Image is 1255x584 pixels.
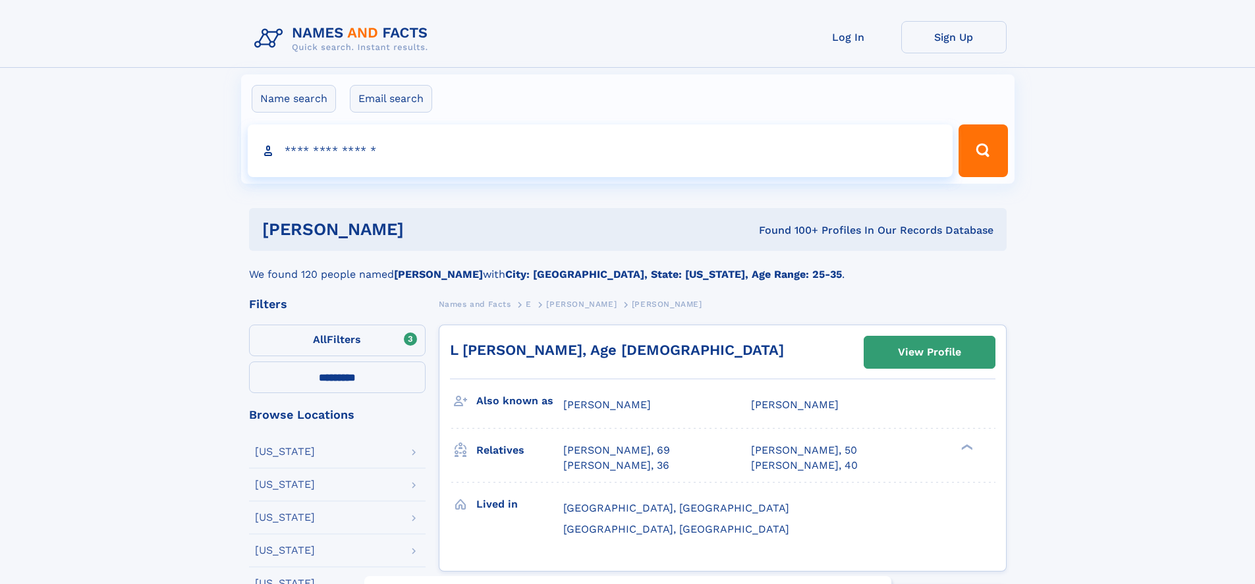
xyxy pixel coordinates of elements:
[394,268,483,280] b: [PERSON_NAME]
[563,398,651,411] span: [PERSON_NAME]
[313,333,327,346] span: All
[450,342,784,358] a: L [PERSON_NAME], Age [DEMOGRAPHIC_DATA]
[958,443,974,452] div: ❯
[526,300,532,309] span: E
[476,493,563,516] h3: Lived in
[563,443,670,458] a: [PERSON_NAME], 69
[581,223,993,238] div: Found 100+ Profiles In Our Records Database
[255,446,315,457] div: [US_STATE]
[796,21,901,53] a: Log In
[751,443,857,458] a: [PERSON_NAME], 50
[476,439,563,462] h3: Relatives
[249,251,1007,282] div: We found 120 people named with .
[546,300,617,309] span: [PERSON_NAME]
[249,325,426,356] label: Filters
[439,296,511,312] a: Names and Facts
[751,458,858,473] a: [PERSON_NAME], 40
[526,296,532,312] a: E
[249,409,426,421] div: Browse Locations
[248,124,953,177] input: search input
[563,458,669,473] a: [PERSON_NAME], 36
[262,221,582,238] h1: [PERSON_NAME]
[249,21,439,57] img: Logo Names and Facts
[255,479,315,490] div: [US_STATE]
[505,268,842,280] b: City: [GEOGRAPHIC_DATA], State: [US_STATE], Age Range: 25-35
[563,523,789,535] span: [GEOGRAPHIC_DATA], [GEOGRAPHIC_DATA]
[255,512,315,523] div: [US_STATE]
[959,124,1007,177] button: Search Button
[546,296,617,312] a: [PERSON_NAME]
[864,336,995,368] a: View Profile
[563,502,789,514] span: [GEOGRAPHIC_DATA], [GEOGRAPHIC_DATA]
[249,298,426,310] div: Filters
[901,21,1007,53] a: Sign Up
[898,337,961,367] div: View Profile
[632,300,702,309] span: [PERSON_NAME]
[252,85,336,113] label: Name search
[350,85,432,113] label: Email search
[255,545,315,556] div: [US_STATE]
[751,398,839,411] span: [PERSON_NAME]
[476,390,563,412] h3: Also known as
